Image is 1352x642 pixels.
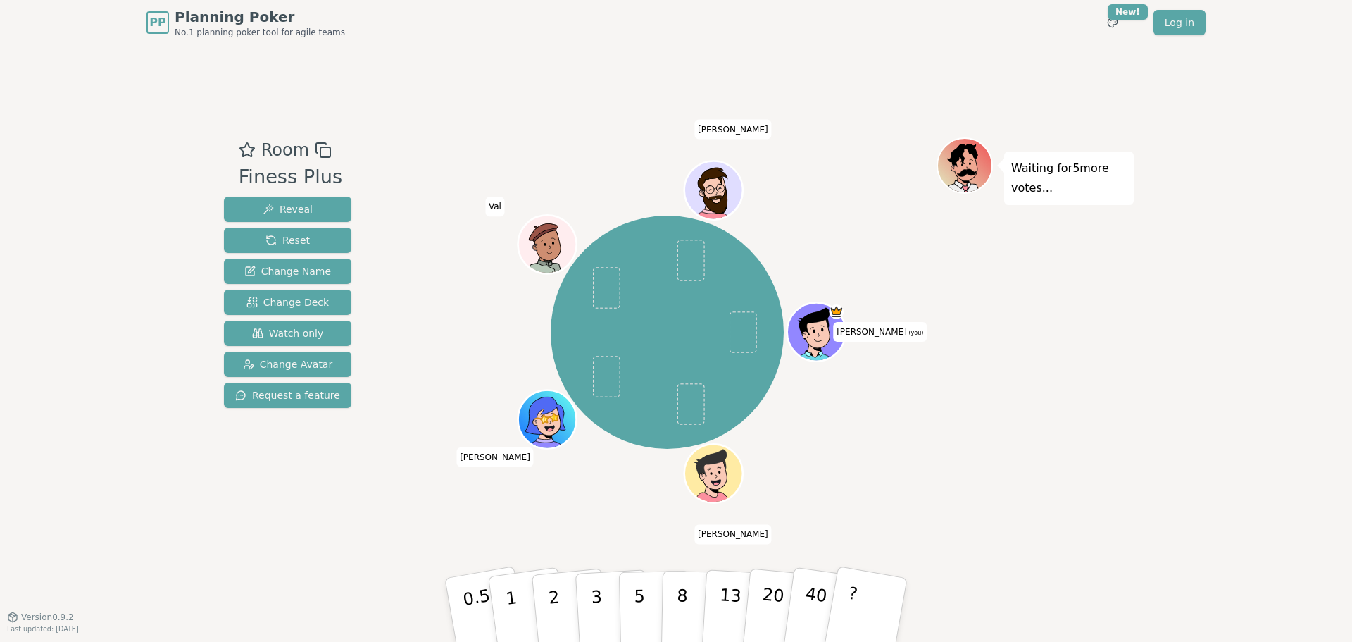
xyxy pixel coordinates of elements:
[146,7,345,38] a: PPPlanning PokerNo.1 planning poker tool for agile teams
[261,137,309,163] span: Room
[21,612,74,623] span: Version 0.9.2
[246,295,329,309] span: Change Deck
[239,163,343,192] div: Finess Plus
[694,120,772,140] span: Click to change your name
[175,27,345,38] span: No.1 planning poker tool for agile teams
[1108,4,1148,20] div: New!
[224,321,351,346] button: Watch only
[224,383,351,408] button: Request a feature
[149,14,165,31] span: PP
[265,233,310,247] span: Reset
[224,290,351,315] button: Change Deck
[239,137,256,163] button: Add as favourite
[694,525,772,545] span: Click to change your name
[789,304,844,359] button: Click to change your avatar
[485,197,505,217] span: Click to change your name
[224,259,351,284] button: Change Name
[829,304,844,319] span: Alex is the host
[252,326,324,340] span: Watch only
[1011,159,1127,198] p: Waiting for 5 more votes...
[1153,10,1206,35] a: Log in
[1100,10,1125,35] button: New!
[7,612,74,623] button: Version0.9.2
[224,197,351,222] button: Reveal
[224,352,351,377] button: Change Avatar
[456,447,534,467] span: Click to change your name
[224,228,351,253] button: Reset
[243,357,333,371] span: Change Avatar
[833,322,927,342] span: Click to change your name
[175,7,345,27] span: Planning Poker
[263,202,313,216] span: Reveal
[244,264,331,278] span: Change Name
[7,625,79,633] span: Last updated: [DATE]
[907,330,924,336] span: (you)
[235,388,340,402] span: Request a feature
